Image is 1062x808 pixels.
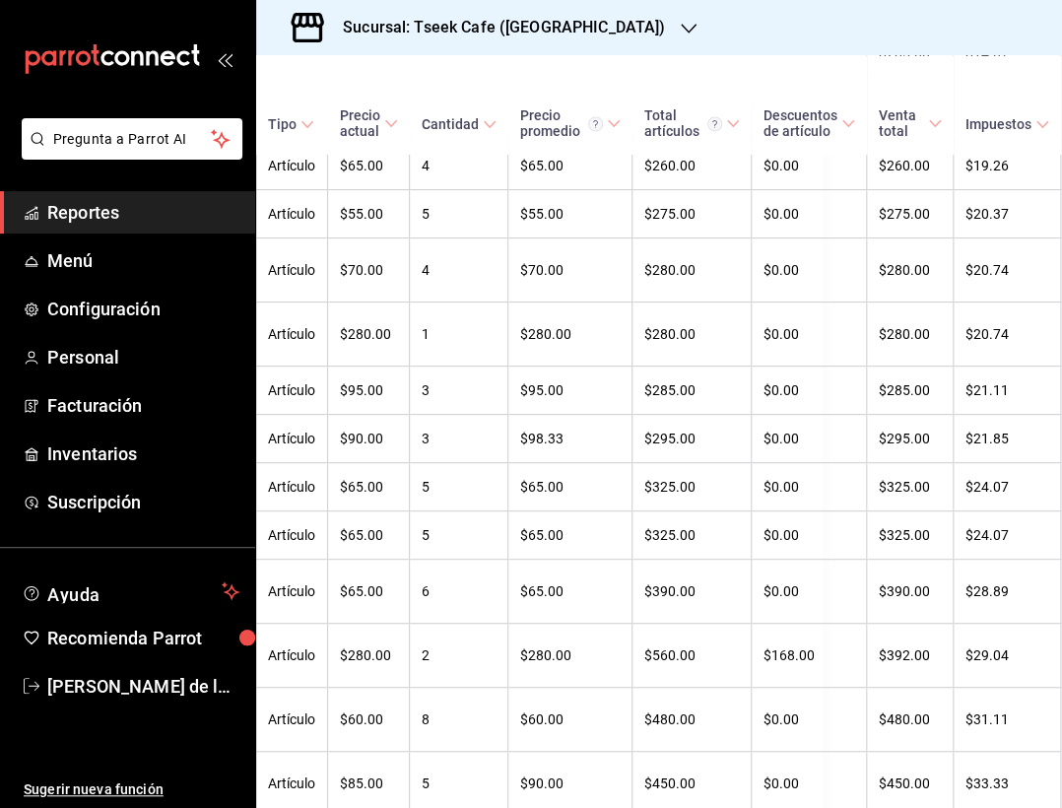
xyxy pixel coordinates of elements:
[954,238,1061,303] td: $20.74
[520,107,621,139] span: Precio promedio
[632,190,752,238] td: $275.00
[508,415,632,463] td: $98.33
[340,107,380,139] div: Precio actual
[508,367,632,415] td: $95.00
[867,142,954,190] td: $260.00
[965,116,1049,132] span: Impuestos
[256,367,328,415] td: Artículo
[508,688,632,752] td: $60.00
[256,238,328,303] td: Artículo
[410,463,508,511] td: 5
[632,238,752,303] td: $280.00
[328,415,410,463] td: $90.00
[632,688,752,752] td: $480.00
[47,673,239,700] span: [PERSON_NAME] de la [PERSON_NAME]
[47,344,239,370] span: Personal
[752,303,867,367] td: $0.00
[508,303,632,367] td: $280.00
[954,303,1061,367] td: $20.74
[879,107,942,139] span: Venta total
[410,560,508,624] td: 6
[328,511,410,560] td: $65.00
[508,463,632,511] td: $65.00
[328,688,410,752] td: $60.00
[632,511,752,560] td: $325.00
[410,688,508,752] td: 8
[410,238,508,303] td: 4
[328,190,410,238] td: $55.00
[256,688,328,752] td: Artículo
[867,415,954,463] td: $295.00
[867,688,954,752] td: $480.00
[327,16,665,39] h3: Sucursal: Tseek Cafe ([GEOGRAPHIC_DATA])
[256,624,328,688] td: Artículo
[954,624,1061,688] td: $29.04
[508,511,632,560] td: $65.00
[508,190,632,238] td: $55.00
[410,190,508,238] td: 5
[217,51,232,67] button: open_drawer_menu
[14,143,242,164] a: Pregunta a Parrot AI
[763,107,837,139] div: Descuentos de artículo
[508,238,632,303] td: $70.00
[508,624,632,688] td: $280.00
[328,624,410,688] td: $280.00
[47,247,239,274] span: Menú
[965,116,1031,132] div: Impuestos
[867,367,954,415] td: $285.00
[508,142,632,190] td: $65.00
[22,118,242,160] button: Pregunta a Parrot AI
[256,142,328,190] td: Artículo
[256,190,328,238] td: Artículo
[763,107,855,139] span: Descuentos de artículo
[256,415,328,463] td: Artículo
[256,463,328,511] td: Artículo
[707,116,722,131] svg: El total artículos considera cambios de precios en los artículos así como costos adicionales por ...
[328,560,410,624] td: $65.00
[47,625,239,651] span: Recomienda Parrot
[867,238,954,303] td: $280.00
[47,296,239,322] span: Configuración
[47,199,239,226] span: Reportes
[340,107,398,139] span: Precio actual
[752,624,867,688] td: $168.00
[752,463,867,511] td: $0.00
[53,129,212,150] span: Pregunta a Parrot AI
[632,624,752,688] td: $560.00
[752,415,867,463] td: $0.00
[632,463,752,511] td: $325.00
[410,142,508,190] td: 4
[632,415,752,463] td: $295.00
[752,688,867,752] td: $0.00
[47,392,239,419] span: Facturación
[644,107,722,139] div: Total artículos
[256,560,328,624] td: Artículo
[879,107,924,139] div: Venta total
[328,463,410,511] td: $65.00
[954,190,1061,238] td: $20.37
[520,107,603,139] div: Precio promedio
[328,303,410,367] td: $280.00
[47,489,239,515] span: Suscripción
[328,367,410,415] td: $95.00
[954,463,1061,511] td: $24.07
[410,624,508,688] td: 2
[752,560,867,624] td: $0.00
[752,238,867,303] td: $0.00
[752,367,867,415] td: $0.00
[632,303,752,367] td: $280.00
[268,116,314,132] span: Tipo
[867,303,954,367] td: $280.00
[644,107,740,139] span: Total artículos
[867,463,954,511] td: $325.00
[47,440,239,467] span: Inventarios
[422,116,479,132] div: Cantidad
[632,142,752,190] td: $260.00
[752,511,867,560] td: $0.00
[752,190,867,238] td: $0.00
[268,116,297,132] div: Tipo
[954,688,1061,752] td: $31.11
[954,367,1061,415] td: $21.11
[954,511,1061,560] td: $24.07
[410,415,508,463] td: 3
